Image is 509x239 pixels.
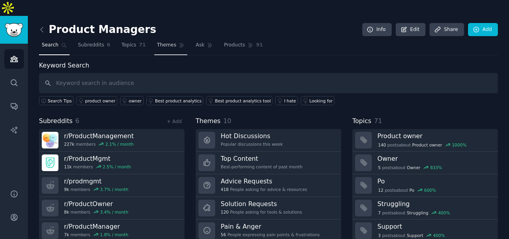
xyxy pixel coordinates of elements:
[256,42,263,49] span: 91
[42,154,58,171] img: ProductMgmt
[224,42,245,49] span: Products
[221,141,283,147] div: Popular discussions this week
[64,209,128,215] div: members
[120,96,144,105] a: owner
[374,117,382,125] span: 71
[424,187,436,193] div: 600 %
[433,233,445,238] div: 400 %
[64,209,69,215] span: 8k
[221,132,283,140] h3: Hot Discussions
[155,98,202,104] div: Best product analytics
[378,187,383,193] span: 12
[378,210,381,216] span: 7
[407,165,420,170] span: Owner
[309,98,333,104] div: Looking for
[221,232,320,237] div: People expressing pain points & frustrations
[223,117,231,125] span: 10
[121,42,136,49] span: Topics
[39,129,185,152] a: r/ProductManagement227kmembers2.1% / month
[129,98,142,104] div: owner
[76,117,80,125] span: 6
[39,62,89,69] label: Keyword Search
[221,39,266,55] a: Products91
[48,98,72,104] span: Search Tips
[119,39,148,55] a: Topics71
[39,96,74,105] button: Search Tips
[64,200,128,208] h3: r/ ProductOwner
[362,23,392,37] a: Info
[377,164,443,171] div: post s about
[396,23,425,37] a: Edit
[412,142,442,148] span: Product owner
[377,200,492,208] h3: Struggling
[39,23,156,36] h2: Product Managers
[139,42,146,49] span: 71
[39,73,498,93] input: Keyword search in audience
[75,39,113,55] a: Subreddits6
[352,152,498,174] a: Owner5postsaboutOwner833%
[221,187,229,192] span: 418
[196,116,221,126] span: Themes
[64,232,128,237] div: members
[352,129,498,152] a: Product owner140postsaboutProduct owner1000%
[301,96,334,105] a: Looking for
[196,152,341,174] a: Top ContentBest-performing content of past month
[105,141,134,147] div: 2.1 % / month
[64,141,74,147] span: 227k
[39,197,185,220] a: r/ProductOwner8kmembers3.4% / month
[39,116,73,126] span: Subreddits
[378,165,381,170] span: 5
[196,174,341,197] a: Advice Requests418People asking for advice & resources
[407,210,428,216] span: Struggling
[39,152,185,174] a: r/ProductMgmt11kmembers2.5% / month
[167,119,182,124] a: + Add
[221,164,303,170] div: Best-performing content of past month
[377,187,437,194] div: post s about
[452,142,466,148] div: 1000 %
[221,209,302,215] div: People asking for tools & solutions
[352,197,498,220] a: Struggling7postsaboutStruggling400%
[85,98,115,104] div: product owner
[377,154,492,163] h3: Owner
[154,39,188,55] a: Themes
[42,42,58,49] span: Search
[284,98,296,104] div: I hate
[100,232,128,237] div: 1.8 % / month
[103,164,131,170] div: 2.5 % / month
[64,141,134,147] div: members
[352,116,371,126] span: Topics
[377,222,492,231] h3: Support
[377,141,467,148] div: post s about
[221,232,226,237] span: 56
[196,129,341,152] a: Hot DiscussionsPopular discussions this week
[429,23,464,37] a: Share
[377,177,492,185] h3: Po
[5,23,23,37] img: GummySearch logo
[410,187,414,193] span: Po
[468,23,498,37] a: Add
[275,96,298,105] a: I hate
[377,209,451,216] div: post s about
[76,96,117,105] a: product owner
[64,154,131,163] h3: r/ ProductMgmt
[157,42,177,49] span: Themes
[39,174,185,197] a: r/prodmgmt9kmembers3.7% / month
[64,164,131,170] div: members
[378,142,386,148] span: 140
[221,187,307,192] div: People asking for advice & resources
[377,132,492,140] h3: Product owner
[146,96,204,105] a: Best product analytics
[64,222,128,231] h3: r/ ProductManager
[221,177,307,185] h3: Advice Requests
[100,187,128,192] div: 3.7 % / month
[378,233,381,238] span: 3
[78,42,104,49] span: Subreddits
[377,232,446,239] div: post s about
[221,200,302,208] h3: Solution Requests
[438,210,450,216] div: 400 %
[352,174,498,197] a: Po12postsaboutPo600%
[64,164,72,170] span: 11k
[64,177,128,185] h3: r/ prodmgmt
[407,233,424,238] span: Support
[215,98,270,104] div: Best product analytics tool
